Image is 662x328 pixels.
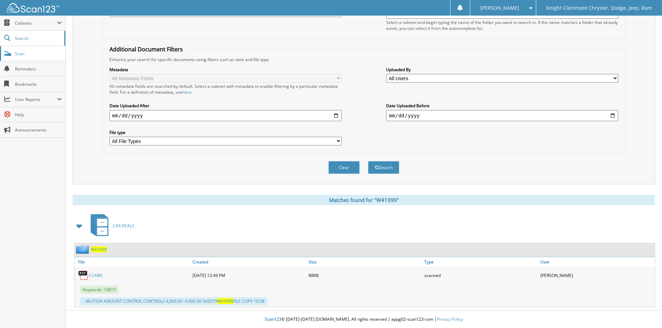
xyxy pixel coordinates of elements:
img: PDF.png [78,270,89,280]
span: User Reports [15,96,57,102]
div: [DATE] 12:49 PM [191,268,307,282]
div: scanned [423,268,539,282]
span: Cabinets [15,20,57,26]
button: Clear [328,161,360,174]
div: All metadata fields are searched by default. Select a cabinet with metadata to enable filtering b... [109,83,342,95]
span: Knight Claremont Chrysler, Dodge, Jeep, Ram [546,6,652,10]
div: Enhance your search for specific documents using filters such as date and file type. [106,57,622,62]
a: Type [423,257,539,267]
label: Uploaded By [386,67,618,73]
div: Select a cabinet and begin typing the name of the folder you want to search in. If the name match... [386,19,618,31]
span: Bookmarks [15,81,62,87]
div: © [DATE]-[DATE] [DOMAIN_NAME]. All rights reserved | appg02-scan123-com | [66,311,662,328]
span: CAR DEALS [113,223,134,229]
span: Reminders [15,66,62,72]
span: Scan123 [265,316,281,322]
a: CAR DEALS [87,212,134,239]
img: folder2.png [76,245,91,254]
input: end [386,110,618,121]
span: Keywords: 13815 [80,286,118,294]
div: Matches found for "W41999" [73,195,655,205]
span: Help [15,112,62,118]
button: Search [368,161,399,174]
span: [PERSON_NAME] [480,6,519,10]
span: Scan [15,51,62,57]
a: Size [307,257,423,267]
div: 88KB [307,268,423,282]
label: Metadata [109,67,342,73]
input: start [109,110,342,121]
span: W41999 [217,298,233,304]
legend: Additional Document Filters [106,45,186,53]
div: [PERSON_NAME] [539,268,655,282]
a: File [75,257,191,267]
a: here [182,89,191,95]
a: CCARD [89,272,103,278]
span: Announcements [15,127,62,133]
a: W41999 [91,246,107,252]
a: User [539,257,655,267]
iframe: Chat Widget [627,295,662,328]
label: Date Uploaded After [109,103,342,109]
img: scan123-logo-white.svg [7,3,59,12]
label: File type [109,129,342,135]
a: Created [191,257,307,267]
label: Date Uploaded Before [386,103,618,109]
span: Search [15,35,61,41]
div: ...IBUTION AMOUNT CONTROL CONTROL2 4,000.00 -4,000.00 942079 FILE COPY 10:58 [80,297,267,305]
a: Privacy Policy [437,316,463,322]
